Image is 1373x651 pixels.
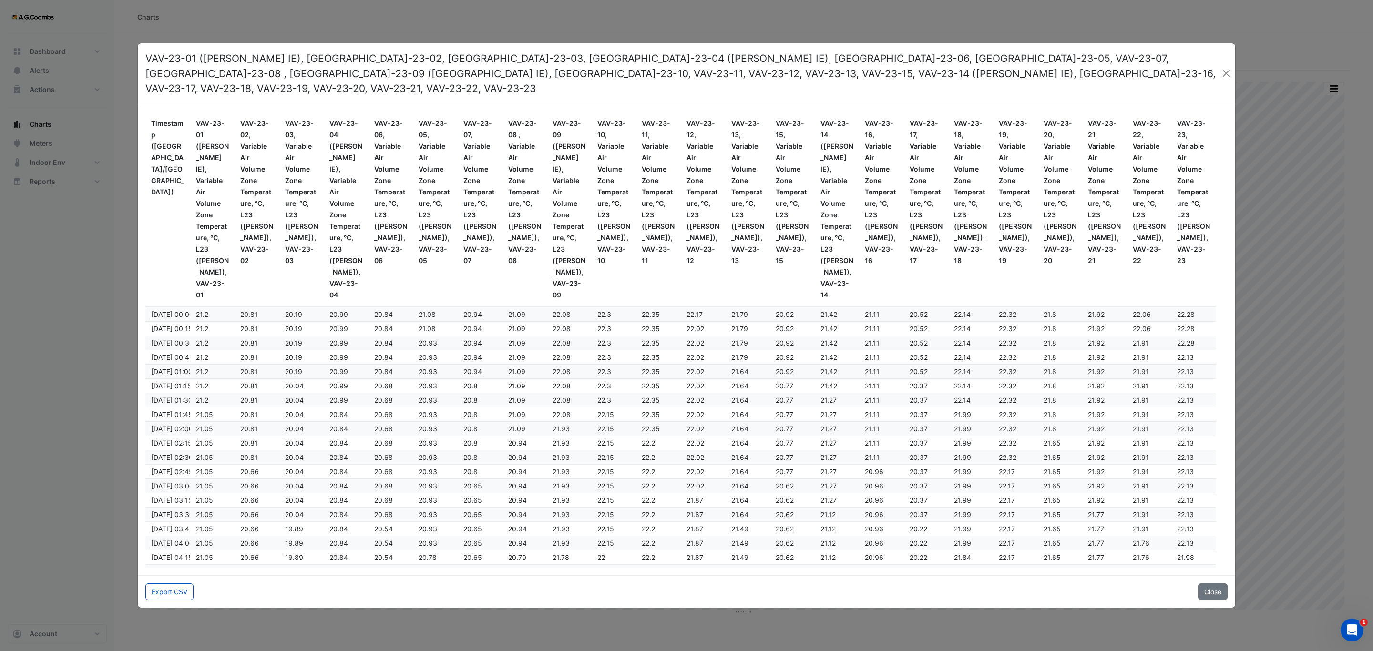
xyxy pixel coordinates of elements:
span: 19/08/2024 00:45 [151,353,194,361]
datatable-header-cell: VAV-23-19, Variable Air Volume Zone Temperature, °C, L23 (NABERS), VAV-23-19 [993,112,1038,307]
span: 22.06 [1133,310,1151,318]
span: 20.77 [776,410,793,418]
span: 20.81 [240,425,258,433]
span: 21.64 [731,439,748,447]
span: 20.84 [329,453,348,461]
span: 21.65 [1044,439,1061,447]
span: VAV-23-22, Variable Air Volume Zone Temperature, °C, L23 ([PERSON_NAME]), VAV-23-22 [1133,119,1166,264]
span: 21.05 [196,425,213,433]
span: 21.8 [1044,410,1056,418]
span: 21.42 [820,325,837,333]
span: 22.08 [553,396,571,404]
span: 21.09 [508,396,525,404]
span: 20.68 [374,396,393,404]
span: 20.94 [463,367,482,376]
span: 21.92 [1088,325,1105,333]
span: 22.32 [999,310,1016,318]
span: 22.14 [954,367,971,376]
span: VAV-23-16, Variable Air Volume Zone Temperature, °C, L23 ([PERSON_NAME]), VAV-23-16 [865,119,898,264]
span: 22.35 [642,425,660,433]
span: 20.81 [240,367,258,376]
datatable-header-cell: VAV-23-23, Variable Air Volume Zone Temperature, °C, L23 (NABERS), VAV-23-23 [1171,112,1216,307]
span: 21.91 [1133,396,1149,404]
span: 20.19 [285,367,302,376]
datatable-header-cell: VAV-23-18, Variable Air Volume Zone Temperature, °C, L23 (NABERS), VAV-23-18 [948,112,993,307]
span: 20.84 [329,425,348,433]
span: 20.52 [910,353,928,361]
span: 22.13 [1177,382,1194,390]
span: 22.35 [642,367,660,376]
span: 20.8 [463,410,478,418]
span: 21.2 [196,310,208,318]
span: 22.28 [1177,310,1195,318]
span: 21.79 [731,310,748,318]
span: 21.79 [731,353,748,361]
span: 21.8 [1044,425,1056,433]
span: 22.14 [954,310,971,318]
span: 22.02 [686,439,704,447]
span: 21.09 [508,425,525,433]
span: 21.05 [196,453,213,461]
span: 20.04 [285,410,304,418]
span: 22.35 [642,353,660,361]
span: 19/08/2024 01:15 [151,382,192,390]
span: VAV-23-14 ([PERSON_NAME] IE), Variable Air Volume Zone Temperature, °C, L23 ([PERSON_NAME]), VAV-... [820,119,853,299]
span: 22.32 [999,353,1016,361]
span: 20.52 [910,367,928,376]
span: 20.77 [776,396,793,404]
span: 21.09 [508,310,525,318]
span: 20.81 [240,382,258,390]
datatable-header-cell: VAV-23-06, Variable Air Volume Zone Temperature, °C, L23 (NABERS), VAV-23-06 [369,112,413,307]
span: VAV-23-07, Variable Air Volume Zone Temperature, °C, L23 ([PERSON_NAME]), VAV-23-07 [463,119,496,264]
datatable-header-cell: VAV-23-05, Variable Air Volume Zone Temperature, °C, L23 (NABERS), VAV-23-05 [413,112,458,307]
datatable-header-cell: VAV-23-09 (NABERS IE), Variable Air Volume Zone Temperature, °C, L23 (NABERS), VAV-23-09 [547,112,592,307]
span: 20.77 [776,425,793,433]
span: 20.93 [419,396,437,404]
span: 20.68 [374,425,393,433]
span: 20.81 [240,339,258,347]
span: 20.84 [374,353,393,361]
span: 20.93 [419,410,437,418]
span: 22.3 [597,353,611,361]
datatable-header-cell: VAV-23-15, Variable Air Volume Zone Temperature, °C, L23 (NABERS), VAV-23-15 [770,112,815,307]
span: VAV-23-06, Variable Air Volume Zone Temperature, °C, L23 ([PERSON_NAME]), VAV-23-06 [374,119,407,264]
span: 21.99 [954,410,971,418]
span: 21.92 [1088,396,1105,404]
span: 20.99 [329,396,348,404]
span: 20.19 [285,339,302,347]
span: 22.02 [686,410,704,418]
span: 21.42 [820,382,837,390]
span: 22.28 [1177,339,1195,347]
span: 21.09 [508,325,525,333]
span: 19/08/2024 00:15 [151,325,193,333]
button: Close [1221,66,1231,81]
span: 22.02 [686,382,704,390]
span: 22.35 [642,396,660,404]
span: 22.32 [999,382,1016,390]
span: 21.11 [865,396,880,404]
span: 22.14 [954,396,971,404]
span: VAV-23-08 , Variable Air Volume Zone Temperature, °C, L23 ([PERSON_NAME]), VAV-23-08 [508,119,541,264]
span: 19/08/2024 02:15 [151,439,192,447]
span: 20.81 [240,396,258,404]
span: 21.42 [820,310,837,318]
span: 21.42 [820,339,837,347]
span: 22.02 [686,367,704,376]
span: 21.91 [1133,382,1149,390]
span: 19/08/2024 02:00 [151,425,193,433]
span: 22.08 [553,310,571,318]
span: 22.14 [954,353,971,361]
span: VAV-23-09 ([PERSON_NAME] IE), Variable Air Volume Zone Temperature, °C, L23 ([PERSON_NAME]), VAV-... [553,119,585,299]
span: 20.99 [329,382,348,390]
span: 20.99 [329,339,348,347]
span: 21.91 [1133,410,1149,418]
span: 22.02 [686,396,704,404]
span: 22.3 [597,325,611,333]
span: 20.8 [463,439,478,447]
span: 19/08/2024 01:45 [151,410,193,418]
datatable-header-cell: VAV-23-02, Variable Air Volume Zone Temperature, °C, L23 (NABERS), VAV-23-02 [235,112,279,307]
span: 20.94 [463,310,482,318]
span: 22.3 [597,396,611,404]
span: 21.2 [196,396,208,404]
span: 22.06 [1133,325,1151,333]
